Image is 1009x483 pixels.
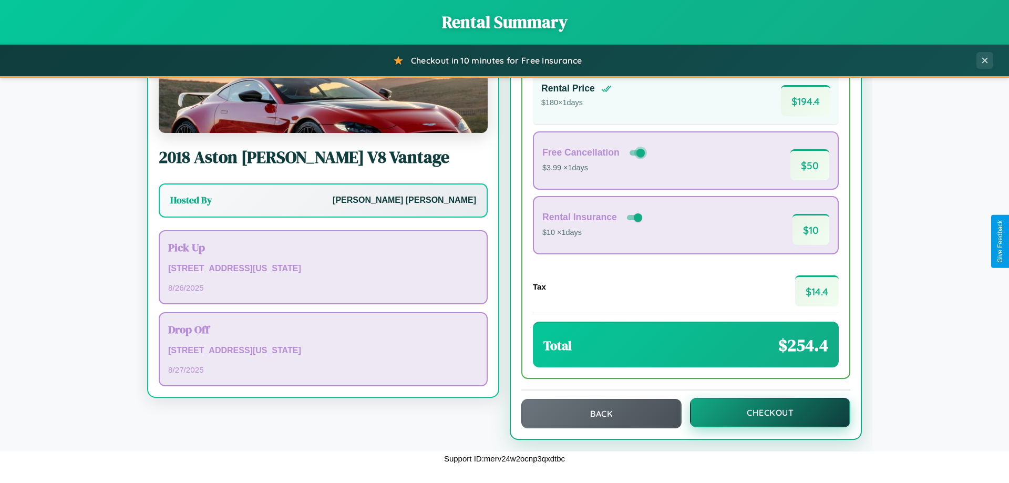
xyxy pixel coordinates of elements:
div: Give Feedback [996,220,1004,263]
h4: Rental Insurance [542,212,617,223]
button: Checkout [690,398,850,427]
h4: Tax [533,282,546,291]
span: $ 10 [792,214,829,245]
span: $ 194.4 [781,85,830,116]
h4: Free Cancellation [542,147,620,158]
span: Checkout in 10 minutes for Free Insurance [411,55,582,66]
h3: Pick Up [168,240,478,255]
p: [STREET_ADDRESS][US_STATE] [168,343,478,358]
h2: 2018 Aston [PERSON_NAME] V8 Vantage [159,146,488,169]
span: $ 254.4 [778,334,828,357]
button: Back [521,399,682,428]
img: Aston Martin V8 Vantage [159,28,488,133]
h4: Rental Price [541,83,595,94]
p: Support ID: merv24w2ocnp3qxdtbc [444,451,565,466]
h3: Drop Off [168,322,478,337]
p: $10 × 1 days [542,226,644,240]
p: [STREET_ADDRESS][US_STATE] [168,261,478,276]
p: [PERSON_NAME] [PERSON_NAME] [333,193,476,208]
span: $ 14.4 [795,275,839,306]
h3: Total [543,337,572,354]
p: $3.99 × 1 days [542,161,647,175]
p: 8 / 26 / 2025 [168,281,478,295]
p: 8 / 27 / 2025 [168,363,478,377]
p: $ 180 × 1 days [541,96,612,110]
h1: Rental Summary [11,11,998,34]
h3: Hosted By [170,194,212,207]
span: $ 50 [790,149,829,180]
